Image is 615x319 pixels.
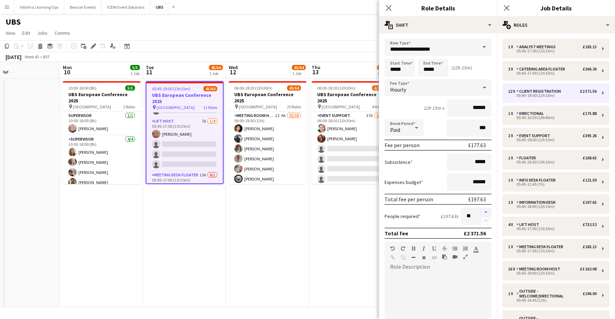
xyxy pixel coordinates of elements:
span: [GEOGRAPHIC_DATA] [322,104,360,109]
span: 06:00-18:30 (12h30m) [234,85,272,91]
div: 05:45-12:45 (7h) [508,183,597,186]
span: 05:45-19:00 (13h15m) [152,86,190,91]
div: 1 x [508,44,516,49]
app-job-card: 05:45-19:00 (13h15m)45/64UBS European Conference 2025 [GEOGRAPHIC_DATA]21 RolesCatering Area Floa... [146,81,224,184]
div: £197.63 [468,196,486,203]
button: Undo [390,246,395,251]
div: 1 Job [130,71,140,76]
button: Fullscreen [463,254,468,260]
h3: UBS European Conference 2025 [229,91,306,104]
a: Comms [52,28,73,37]
span: Paid [390,126,400,133]
h3: Job Details [497,3,615,12]
div: 05:45-16:30 (10h45m) [508,116,597,119]
span: Week 45 [23,54,40,59]
div: 05:45-17:00 (11h15m) [508,72,597,75]
label: Expenses budget [385,179,423,185]
button: ICENI Event Solutions [102,0,150,14]
div: 4 x [508,222,516,227]
app-job-card: 06:00-18:30 (12h30m)43/64UBS European Conference 2025 [GEOGRAPHIC_DATA]20 RolesMeeting Room Host2... [229,81,306,184]
a: Jobs [34,28,50,37]
div: 05:45-18:00 (12h15m) [508,138,597,142]
div: £395.26 [583,133,597,138]
div: 1 x [508,156,516,160]
button: Text Color [473,246,478,251]
span: View [6,30,15,36]
span: 10:00-18:00 (8h) [68,85,96,91]
button: Unordered List [453,246,457,251]
button: UBS [150,0,169,14]
h3: UBS European Conference 2025 [312,91,389,104]
div: 05:45-17:00 (11h15m) [508,49,597,53]
h3: UBS European Conference 2025 [63,91,141,104]
span: Wed [229,64,238,70]
app-card-role: Meeting Desk Floater12A0/105:45-17:00 (11h15m) [146,171,223,195]
label: Subsistence [385,159,413,165]
div: 1 x [508,291,516,296]
span: 5/5 [130,65,140,70]
span: 21 Roles [203,105,217,110]
app-card-role: Meeting Room Host2I9A15/1606:00-18:00 (12h)[PERSON_NAME][PERSON_NAME][PERSON_NAME][PERSON_NAME][P... [229,112,306,288]
div: 10:00-18:00 (8h)5/5UBS European Conference 2025 [GEOGRAPHIC_DATA]2 RolesSupervisor1/110:00-18:00 ... [63,81,141,184]
div: £732.52 [583,222,597,227]
span: 6/14 [372,85,384,91]
div: £366.26 [583,67,597,72]
span: Thu [312,64,320,70]
label: People required [385,213,421,219]
div: Catering Area Floater [516,67,568,72]
span: 45/64 [203,86,217,91]
span: 6/14 [377,65,389,70]
div: £168.63 [583,156,597,160]
div: 1 Job [377,71,388,76]
div: 05:45-18:00 (12h15m) [508,205,597,208]
div: Lift Host [516,222,542,227]
button: Informa Learning Ops [14,0,64,14]
div: Client Registration [516,89,564,94]
div: £183.13 [583,44,597,49]
div: [DATE] [6,53,22,60]
span: Edit [22,30,30,36]
div: (12h 15m) [451,65,472,71]
button: Paste as plain text [442,254,447,260]
span: 13 [311,68,320,76]
a: Edit [19,28,33,37]
button: Bold [411,246,416,251]
div: 1 x [508,111,516,116]
div: £2 371.56 [464,230,486,237]
button: Ordered List [463,246,468,251]
button: Strikethrough [442,246,447,251]
div: 05:45-16:00 (10h15m) [508,160,597,164]
div: £175.88 [583,111,597,116]
span: [GEOGRAPHIC_DATA] [157,105,195,110]
span: [GEOGRAPHIC_DATA] [239,104,277,109]
div: Total fee per person [385,196,433,203]
div: £197.63 x [440,213,458,219]
div: 1 x [508,200,516,205]
button: Beacon Events [64,0,102,14]
app-card-role: Supervisor1/110:00-18:00 (8h)[PERSON_NAME] [63,112,141,135]
span: 10 [62,68,72,76]
div: 1 Job [209,71,222,76]
button: Clear Formatting [421,255,426,260]
app-card-role: Lift Host7A1/405:45-17:00 (11h15m)[PERSON_NAME] [146,117,223,171]
div: £3 162.08 [580,267,597,271]
div: £197.63 [583,200,597,205]
span: 5/5 [125,85,135,91]
span: 45/64 [209,65,223,70]
div: Info Desk Floater [516,178,558,183]
div: 1 Job [292,71,305,76]
div: Shift [379,17,497,33]
div: £2 371.56 [580,89,597,94]
div: Meeting Desk Floater [516,244,566,249]
button: Insert video [453,254,457,260]
div: Meeting Room Host [516,267,563,271]
div: £177.63 [468,142,486,149]
h3: Role Details [379,3,497,12]
button: HTML Code [432,255,437,260]
h3: UBS European Conference 2025 [146,92,223,104]
div: 2 x [508,67,516,72]
div: Directional [516,111,547,116]
app-job-card: 06:00-18:30 (12h30m)6/14UBS European Conference 2025 [GEOGRAPHIC_DATA]4 RolesEvent Support37A2/90... [312,81,389,184]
